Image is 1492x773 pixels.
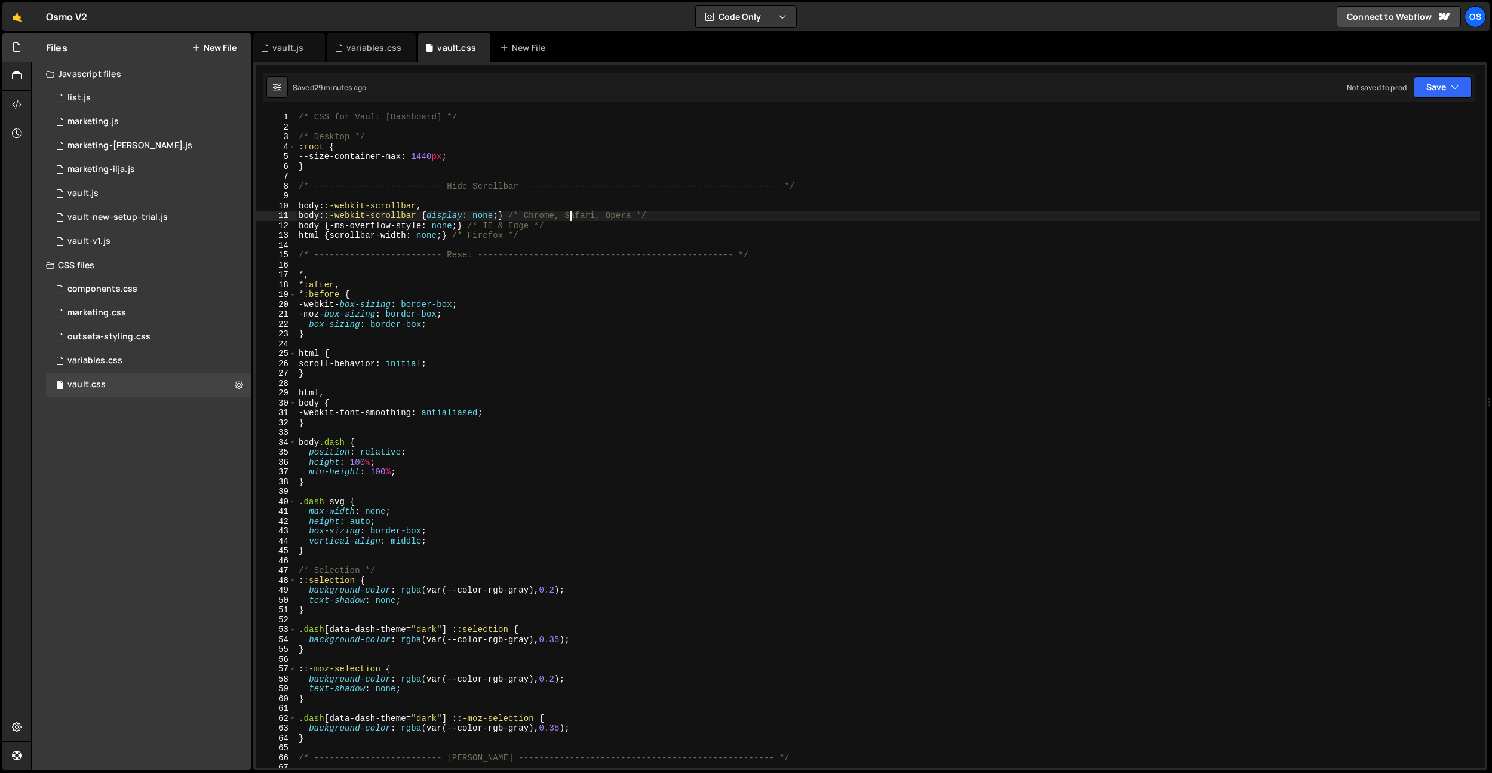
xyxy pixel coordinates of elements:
div: 58 [256,674,296,685]
div: marketing-[PERSON_NAME].js [67,140,192,151]
div: vault-new-setup-trial.js [67,212,168,223]
div: 49 [256,585,296,596]
div: 16596/45152.js [46,205,251,229]
div: 59 [256,684,296,694]
div: 42 [256,517,296,527]
div: 1 [256,112,296,122]
div: vault-v1.js [67,236,110,247]
div: 46 [256,556,296,566]
div: 55 [256,645,296,655]
div: 9 [256,191,296,201]
div: 50 [256,596,296,606]
div: 38 [256,477,296,487]
div: 44 [256,536,296,547]
div: 60 [256,694,296,704]
div: 12 [256,221,296,231]
div: 35 [256,447,296,458]
div: 32 [256,418,296,428]
div: 5 [256,152,296,162]
div: 66 [256,753,296,763]
div: 7 [256,171,296,182]
div: marketing.js [67,116,119,127]
div: variables.css [346,42,401,54]
div: vault.js [272,42,303,54]
div: 40 [256,497,296,507]
div: 48 [256,576,296,586]
div: New File [500,42,550,54]
div: 14 [256,241,296,251]
h2: Files [46,41,67,54]
div: 16596/45154.css [46,349,251,373]
div: 24 [256,339,296,349]
div: 52 [256,615,296,625]
div: vault.css [67,379,106,390]
div: 65 [256,743,296,753]
div: 11 [256,211,296,221]
div: 16596/45133.js [46,182,251,205]
div: 67 [256,763,296,773]
div: Javascript files [32,62,251,86]
div: 33 [256,428,296,438]
div: 47 [256,566,296,576]
div: 43 [256,526,296,536]
div: 45 [256,546,296,556]
div: 29 minutes ago [314,82,366,93]
div: 30 [256,398,296,409]
div: 23 [256,329,296,339]
div: 19 [256,290,296,300]
div: 36 [256,458,296,468]
div: 20 [256,300,296,310]
div: CSS files [32,253,251,277]
div: 56 [256,655,296,665]
div: 16 [256,260,296,271]
div: 17 [256,270,296,280]
div: 63 [256,723,296,734]
div: 2 [256,122,296,133]
div: 16596/45423.js [46,158,251,182]
div: marketing-ilja.js [67,164,135,175]
div: 53 [256,625,296,635]
div: 8 [256,182,296,192]
div: 10 [256,201,296,211]
div: 16596/45424.js [46,134,251,158]
div: 16596/45153.css [46,373,251,397]
div: 16596/45511.css [46,277,251,301]
div: 26 [256,359,296,369]
div: Osmo V2 [46,10,87,24]
div: 4 [256,142,296,152]
div: 28 [256,379,296,389]
div: 21 [256,309,296,320]
div: 13 [256,231,296,241]
div: 15 [256,250,296,260]
div: 22 [256,320,296,330]
button: New File [192,43,237,53]
div: 16596/45156.css [46,325,251,349]
div: vault.js [67,188,99,199]
div: 16596/45422.js [46,110,251,134]
div: 16596/45151.js [46,86,251,110]
div: outseta-styling.css [67,332,151,342]
div: 31 [256,408,296,418]
div: 29 [256,388,296,398]
div: 51 [256,605,296,615]
div: variables.css [67,355,122,366]
div: 41 [256,507,296,517]
div: 62 [256,714,296,724]
div: 6 [256,162,296,172]
div: Not saved to prod [1347,82,1407,93]
div: Saved [293,82,366,93]
div: 34 [256,438,296,448]
div: vault.css [437,42,475,54]
div: 16596/45132.js [46,229,251,253]
div: 25 [256,349,296,359]
div: components.css [67,284,137,295]
div: 18 [256,280,296,290]
a: 🤙 [2,2,32,31]
a: Os [1465,6,1486,27]
button: Save [1414,76,1472,98]
div: 3 [256,132,296,142]
div: 54 [256,635,296,645]
div: 37 [256,467,296,477]
div: 16596/45446.css [46,301,251,325]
